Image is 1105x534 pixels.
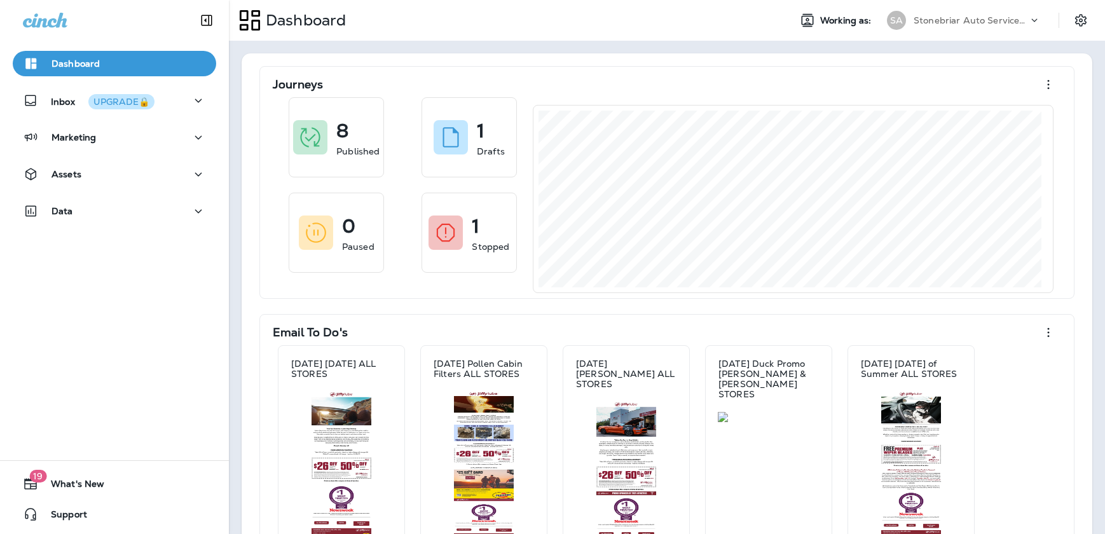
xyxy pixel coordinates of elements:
[342,240,374,253] p: Paused
[13,471,216,496] button: 19What's New
[189,8,224,33] button: Collapse Sidebar
[273,326,348,339] p: Email To Do's
[887,11,906,30] div: SA
[861,359,961,379] p: [DATE] [DATE] of Summer ALL STORES
[434,359,534,379] p: [DATE] Pollen Cabin Filters ALL STORES
[472,240,509,253] p: Stopped
[13,51,216,76] button: Dashboard
[51,132,96,142] p: Marketing
[576,359,676,389] p: [DATE] [PERSON_NAME] ALL STORES
[914,15,1028,25] p: Stonebriar Auto Services Group
[261,11,346,30] p: Dashboard
[273,78,323,91] p: Journeys
[51,206,73,216] p: Data
[477,145,505,158] p: Drafts
[336,125,348,137] p: 8
[51,94,154,107] p: Inbox
[13,198,216,224] button: Data
[820,15,874,26] span: Working as:
[342,220,355,233] p: 0
[718,359,819,399] p: [DATE] Duck Promo [PERSON_NAME] & [PERSON_NAME] STORES
[13,502,216,527] button: Support
[477,125,484,137] p: 1
[29,470,46,483] span: 19
[38,479,104,494] span: What's New
[336,145,380,158] p: Published
[51,169,81,179] p: Assets
[13,125,216,150] button: Marketing
[38,509,87,524] span: Support
[13,161,216,187] button: Assets
[93,97,149,106] div: UPGRADE🔒
[291,359,392,379] p: [DATE] [DATE] ALL STORES
[88,94,154,109] button: UPGRADE🔒
[51,58,100,69] p: Dashboard
[13,88,216,113] button: InboxUPGRADE🔒
[718,412,820,422] img: 10c51cfd-d085-4a83-8d9e-912db5fec3fb.jpg
[472,220,479,233] p: 1
[1069,9,1092,32] button: Settings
